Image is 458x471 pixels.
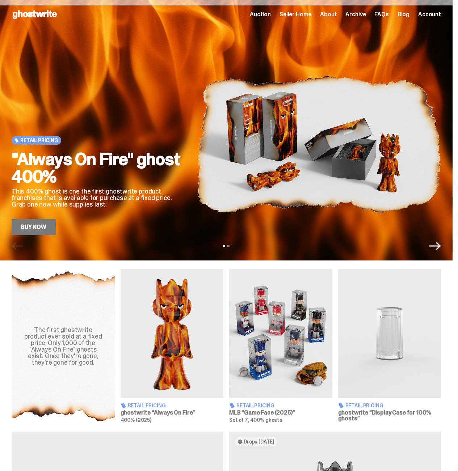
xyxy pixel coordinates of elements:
[121,269,224,398] img: Always On Fire
[320,12,337,17] a: About
[345,403,383,408] span: Retail Pricing
[229,269,332,398] img: Game Face (2025)
[236,403,274,408] span: Retail Pricing
[244,439,274,445] span: Drops [DATE]
[229,417,282,423] span: Set of 7, 400% ghosts
[12,150,186,185] h2: "Always On Fire" ghost 400%
[429,240,441,252] button: Next
[338,410,441,421] h3: ghostwrite “Display Case for 100% ghosts”
[398,12,409,17] a: Blog
[12,219,56,235] a: Buy Now
[12,188,186,208] p: This 400% ghost is one the first ghostwrite product franchises that is available for purchase at ...
[418,12,441,17] a: Account
[223,245,225,247] button: View slide 1
[227,245,230,247] button: View slide 2
[121,417,151,423] span: 400% (2025)
[20,137,58,143] span: Retail Pricing
[280,12,311,17] a: Seller Home
[229,269,332,423] a: Game Face (2025) Retail Pricing
[250,12,271,17] a: Auction
[20,327,106,366] div: The first ghostwrite product ever sold at a fixed price. Only 1,000 of the "Always On Fire" ghost...
[121,410,224,416] h3: ghostwrite “Always On Fire”
[197,52,441,235] img: "Always On Fire" ghost 400%
[121,269,224,423] a: Always On Fire Retail Pricing
[128,403,166,408] span: Retail Pricing
[229,410,332,416] h3: MLB “Game Face (2025)”
[374,12,388,17] a: FAQs
[345,12,366,17] a: Archive
[338,269,441,423] a: Display Case for 100% ghosts Retail Pricing
[338,269,441,398] img: Display Case for 100% ghosts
